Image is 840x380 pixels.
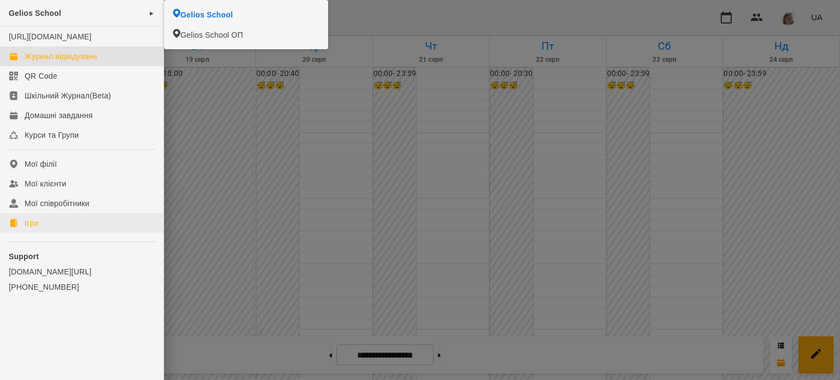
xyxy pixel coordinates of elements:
div: Журнал відвідувань [25,51,97,62]
a: [PHONE_NUMBER] [9,282,155,293]
div: Мої філії [25,159,57,169]
div: Шкільний Журнал(Beta) [25,90,111,101]
span: Gelios School [180,9,233,20]
div: Домашні завдання [25,110,92,121]
a: [DOMAIN_NAME][URL] [9,266,155,277]
div: Мої співробітники [25,198,90,209]
span: ► [149,9,155,17]
p: Support [9,251,155,262]
div: Мої клієнти [25,178,66,189]
a: [URL][DOMAIN_NAME] [9,32,91,41]
div: QR Code [25,71,57,81]
span: Gelios School [9,9,61,17]
span: Gelios School ОП [180,30,243,40]
div: Курси та Групи [25,130,79,141]
div: Ігри [25,218,38,229]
